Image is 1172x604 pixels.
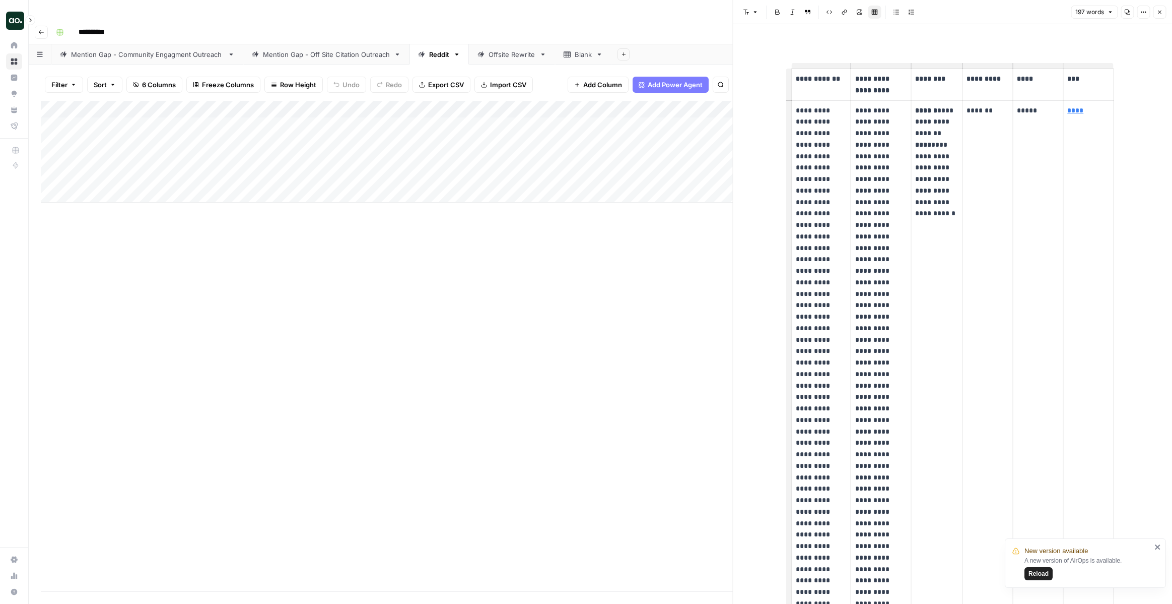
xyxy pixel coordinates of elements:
a: Mention Gap - Off Site Citation Outreach [243,44,409,65]
a: Flightpath [6,118,22,134]
span: Row Height [280,80,316,90]
button: Redo [370,77,408,93]
button: 6 Columns [126,77,182,93]
span: 6 Columns [142,80,176,90]
span: Export CSV [428,80,464,90]
button: Add Power Agent [633,77,709,93]
span: Add Power Agent [648,80,703,90]
button: Help + Support [6,584,22,600]
div: Mention Gap - Community Engagment Outreach [71,49,224,59]
a: Insights [6,70,22,86]
div: A new version of AirOps is available. [1024,556,1151,580]
span: Reload [1028,569,1049,578]
span: 197 words [1075,8,1104,17]
span: Filter [51,80,67,90]
span: Add Column [583,80,622,90]
button: Workspace: Dillon Test [6,8,22,33]
div: Blank [575,49,592,59]
a: Blank [555,44,611,65]
a: Offsite Rewrite [469,44,555,65]
button: Undo [327,77,366,93]
img: Dillon Test Logo [6,12,24,30]
a: Opportunities [6,86,22,102]
span: New version available [1024,546,1088,556]
button: Export CSV [412,77,470,93]
span: Import CSV [490,80,526,90]
button: Add Column [568,77,629,93]
a: Your Data [6,102,22,118]
span: Freeze Columns [202,80,254,90]
a: Settings [6,552,22,568]
button: Row Height [264,77,323,93]
a: Usage [6,568,22,584]
button: Import CSV [474,77,533,93]
button: 197 words [1071,6,1118,19]
span: Undo [342,80,360,90]
a: Reddit [409,44,469,65]
div: Reddit [429,49,449,59]
button: close [1154,543,1161,551]
div: Mention Gap - Off Site Citation Outreach [263,49,390,59]
span: Sort [94,80,107,90]
div: Offsite Rewrite [489,49,535,59]
button: Sort [87,77,122,93]
button: Filter [45,77,83,93]
a: Browse [6,53,22,70]
span: Redo [386,80,402,90]
a: Home [6,37,22,53]
button: Reload [1024,567,1053,580]
a: Mention Gap - Community Engagment Outreach [51,44,243,65]
button: Freeze Columns [186,77,260,93]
